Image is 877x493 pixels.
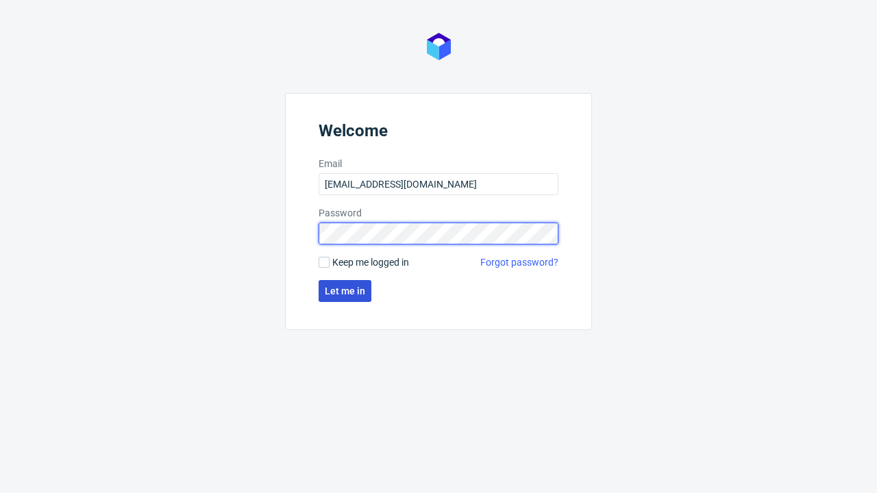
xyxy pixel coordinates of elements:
span: Let me in [325,286,365,296]
label: Password [319,206,558,220]
label: Email [319,157,558,170]
span: Keep me logged in [332,255,409,269]
button: Let me in [319,280,371,302]
header: Welcome [319,121,558,146]
input: you@youremail.com [319,173,558,195]
a: Forgot password? [480,255,558,269]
